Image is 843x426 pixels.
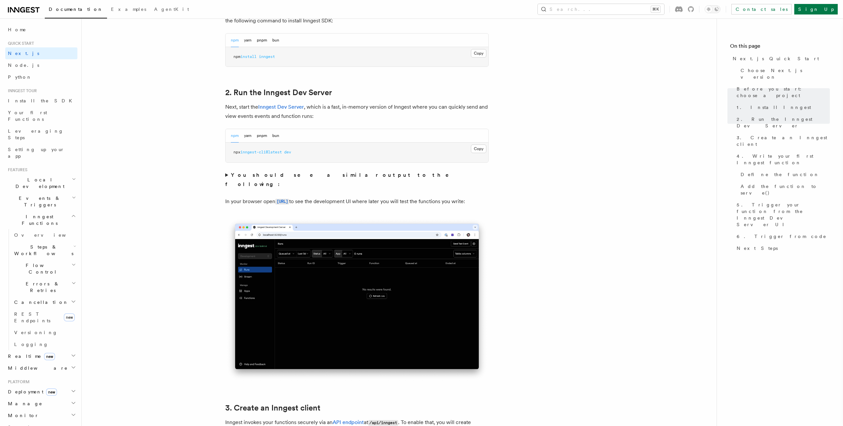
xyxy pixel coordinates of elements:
[244,34,252,47] button: yarn
[5,59,77,71] a: Node.js
[12,262,71,275] span: Flow Control
[12,296,77,308] button: Cancellation
[5,71,77,83] a: Python
[737,86,830,99] span: Before you start: choose a project
[734,230,830,242] a: 6. Trigger from code
[737,201,830,228] span: 5. Trigger your function from the Inngest Dev Server UI
[272,34,279,47] button: bun
[5,386,77,398] button: Deploymentnew
[738,180,830,199] a: Add the function to serve()
[5,211,77,229] button: Inngest Functions
[538,4,664,14] button: Search...⌘K
[730,53,830,65] a: Next.js Quick Start
[225,102,489,121] p: Next, start the , which is a fast, in-memory version of Inngest where you can quickly send and vi...
[471,145,486,153] button: Copy
[5,95,77,107] a: Install the SDK
[12,229,77,241] a: Overview
[5,410,77,421] button: Monitor
[737,153,830,166] span: 4. Write your first Inngest function
[14,232,82,238] span: Overview
[737,245,778,252] span: Next Steps
[737,116,830,129] span: 2. Run the Inngest Dev Server
[12,327,77,338] a: Versioning
[734,83,830,101] a: Before you start: choose a project
[705,5,721,13] button: Toggle dark mode
[12,278,77,296] button: Errors & Retries
[5,229,77,350] div: Inngest Functions
[734,199,830,230] a: 5. Trigger your function from the Inngest Dev Server UI
[651,6,660,13] kbd: ⌘K
[368,420,398,426] code: /api/inngest
[8,110,47,122] span: Your first Functions
[5,41,34,46] span: Quick start
[12,308,77,327] a: REST Endpointsnew
[231,34,239,47] button: npm
[5,144,77,162] a: Setting up your app
[734,150,830,169] a: 4. Write your first Inngest function
[225,172,458,187] strong: You should see a similar output to the following:
[12,299,68,306] span: Cancellation
[225,217,489,383] img: Inngest Dev Server's 'Runs' tab with no data
[733,55,819,62] span: Next.js Quick Start
[154,7,189,12] span: AgentKit
[12,244,73,257] span: Steps & Workflows
[46,388,57,396] span: new
[244,129,252,143] button: yarn
[731,4,792,14] a: Contact sales
[730,42,830,53] h4: On this page
[741,67,830,80] span: Choose Next.js version
[275,198,289,204] a: [URL]
[12,259,77,278] button: Flow Control
[8,147,65,159] span: Setting up your app
[257,34,267,47] button: pnpm
[738,65,830,83] a: Choose Next.js version
[5,213,71,226] span: Inngest Functions
[471,49,486,58] button: Copy
[233,54,240,59] span: npm
[64,313,75,321] span: new
[5,174,77,192] button: Local Development
[5,192,77,211] button: Events & Triggers
[741,183,830,196] span: Add the function to serve()
[5,362,77,374] button: Middleware
[5,350,77,362] button: Realtimenew
[5,88,37,93] span: Inngest tour
[12,280,71,294] span: Errors & Retries
[333,419,364,425] a: API endpoint
[5,412,39,419] span: Monitor
[259,54,275,59] span: inngest
[8,63,39,68] span: Node.js
[5,167,27,173] span: Features
[737,104,811,111] span: 1. Install Inngest
[737,134,830,147] span: 3. Create an Inngest client
[45,2,107,18] a: Documentation
[741,171,819,178] span: Define the function
[225,197,489,206] p: In your browser open to see the development UI where later you will test the functions you write:
[258,104,304,110] a: Inngest Dev Server
[8,51,39,56] span: Next.js
[8,74,32,80] span: Python
[272,129,279,143] button: bun
[734,113,830,132] a: 2. Run the Inngest Dev Server
[5,388,57,395] span: Deployment
[8,128,64,140] span: Leveraging Steps
[8,26,26,33] span: Home
[240,150,282,154] span: inngest-cli@latest
[5,24,77,36] a: Home
[111,7,146,12] span: Examples
[49,7,103,12] span: Documentation
[5,379,30,385] span: Platform
[5,365,68,371] span: Middleware
[734,242,830,254] a: Next Steps
[5,398,77,410] button: Manage
[14,311,50,323] span: REST Endpoints
[225,88,332,97] a: 2. Run the Inngest Dev Server
[5,125,77,144] a: Leveraging Steps
[225,171,489,189] summary: You should see a similar output to the following:
[12,338,77,350] a: Logging
[738,169,830,180] a: Define the function
[257,129,267,143] button: pnpm
[150,2,193,18] a: AgentKit
[5,400,42,407] span: Manage
[275,199,289,204] code: [URL]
